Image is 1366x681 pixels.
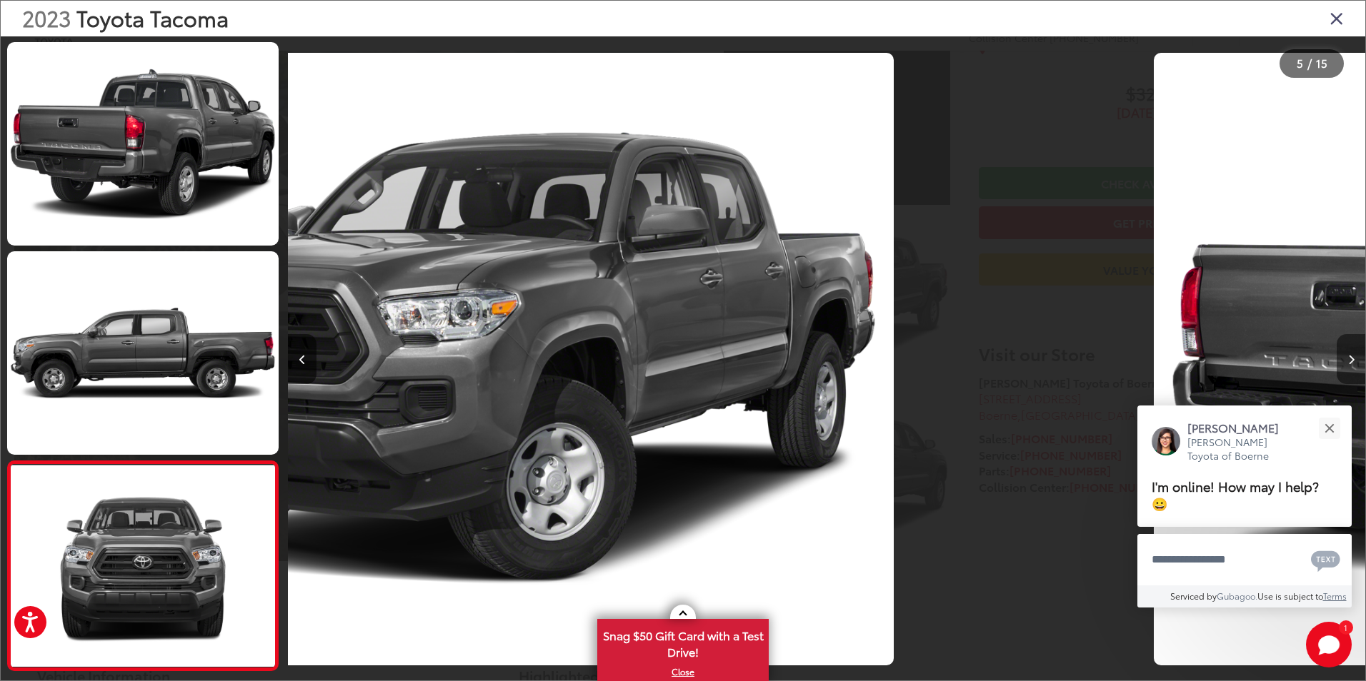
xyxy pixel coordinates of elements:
[1314,413,1345,443] button: Close
[1344,624,1347,630] span: 1
[1306,622,1352,667] svg: Start Chat
[1306,622,1352,667] button: Toggle Chat Window
[1316,55,1327,71] span: 15
[22,2,71,33] span: 2023
[1187,435,1293,463] p: [PERSON_NAME] Toyota of Boerne
[1257,590,1323,602] span: Use is subject to
[288,334,316,384] button: Previous image
[1330,9,1344,27] i: Close gallery
[599,620,767,664] span: Snag $50 Gift Card with a Test Drive!
[1306,59,1313,69] span: /
[1137,534,1352,585] textarea: Type your message
[1307,543,1345,575] button: Chat with SMS
[1137,405,1352,607] div: Close[PERSON_NAME][PERSON_NAME] Toyota of BoerneI'm online! How may I help? 😀Type your messageCha...
[4,40,281,248] img: 2023 Toyota Tacoma SR5
[1152,476,1319,513] span: I'm online! How may I help? 😀
[1217,590,1257,602] a: Gubagoo.
[1311,549,1340,572] svg: Text
[8,465,277,667] img: 2023 Toyota Tacoma SR5
[1337,334,1365,384] button: Next image
[4,249,281,457] img: 2023 Toyota Tacoma SR5
[1297,55,1303,71] span: 5
[1187,420,1293,435] p: [PERSON_NAME]
[1170,590,1217,602] span: Serviced by
[76,2,229,33] span: Toyota Tacoma
[1323,590,1347,602] a: Terms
